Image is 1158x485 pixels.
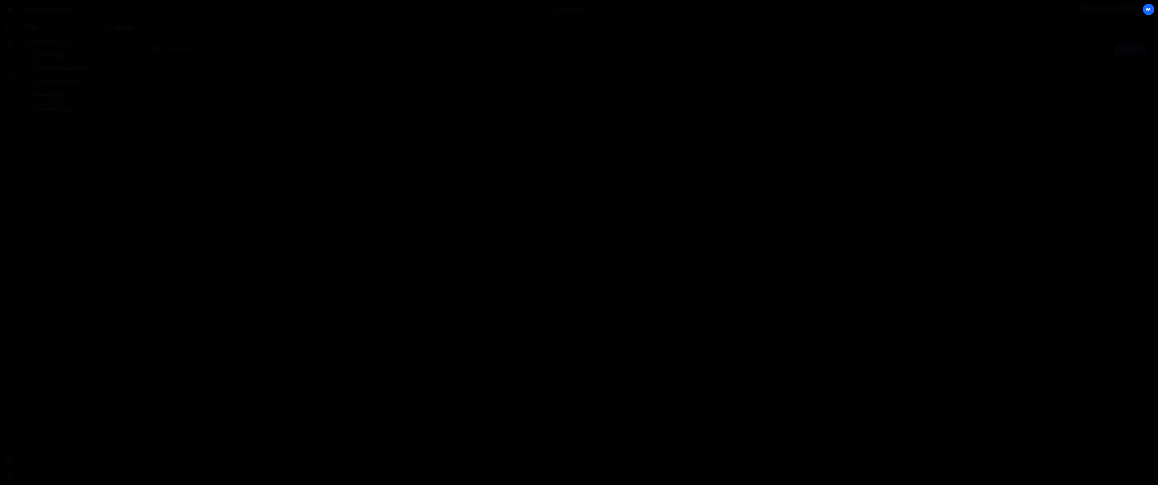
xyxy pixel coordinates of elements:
[38,66,89,72] div: performance-graph.js
[38,93,67,99] div: t-services.js
[147,24,175,30] div: New File
[165,46,191,52] div: Not yet saved
[551,3,607,15] button: Code Only
[38,106,73,112] div: testimonials.js
[26,75,141,89] div: 16518/44910.js
[1,1,18,18] a: 🤙
[38,79,81,85] div: scroll-into-view.js
[26,62,141,75] div: 16518/45788.js
[26,5,71,13] div: CAM Schweiz AG
[1143,3,1155,15] a: wi
[26,89,141,102] div: 16518/45966.js
[26,23,38,31] h2: Files
[26,102,141,116] div: 16518/45884.js
[18,35,141,48] div: Javascript files
[1114,43,1147,55] button: Save
[108,24,133,30] button: New File
[38,52,67,58] div: cam-maze.js
[1080,3,1140,15] a: [DOMAIN_NAME]
[26,48,141,62] div: 16518/44815.js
